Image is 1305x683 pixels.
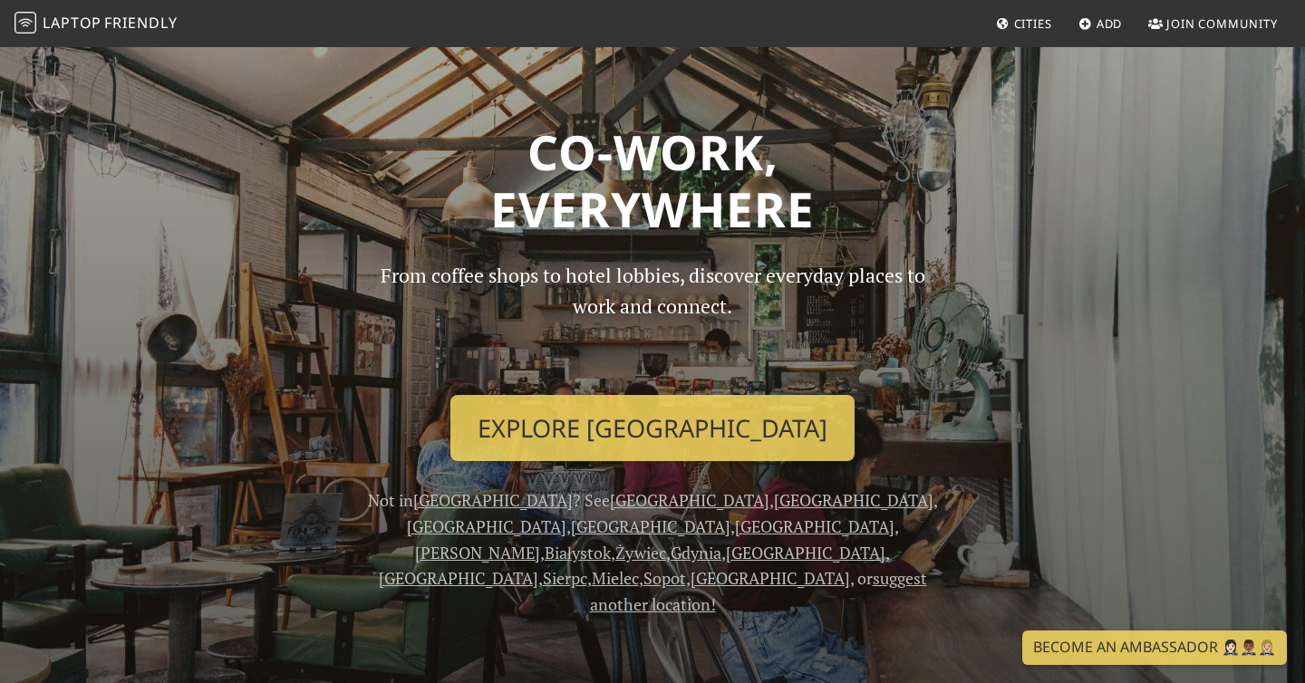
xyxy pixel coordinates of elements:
a: Gdynia [671,542,721,563]
a: [GEOGRAPHIC_DATA] [691,567,850,589]
a: [GEOGRAPHIC_DATA] [774,489,933,511]
a: [GEOGRAPHIC_DATA] [407,515,566,537]
a: Add [1071,7,1130,40]
a: [GEOGRAPHIC_DATA] [379,567,538,589]
a: [GEOGRAPHIC_DATA] [726,542,885,563]
span: Not in ? See , , , , , , , , , , , , , , , or [368,489,938,615]
span: Laptop [43,13,101,33]
a: Explore [GEOGRAPHIC_DATA] [450,395,855,462]
a: [PERSON_NAME] [415,542,540,563]
span: Cities [1014,15,1052,32]
a: Żywiec [615,542,666,563]
a: Become an Ambassador 🤵🏻‍♀️🤵🏾‍♂️🤵🏼‍♀️ [1022,630,1287,665]
a: [GEOGRAPHIC_DATA] [571,515,730,537]
span: Join Community [1166,15,1278,32]
a: Białystok [545,542,611,563]
h1: Co-work, Everywhere [65,123,1240,238]
a: Sopot [643,567,686,589]
a: [GEOGRAPHIC_DATA] [610,489,769,511]
a: Sierpc [543,567,587,589]
a: [GEOGRAPHIC_DATA] [735,515,894,537]
span: Friendly [104,13,177,33]
a: LaptopFriendly LaptopFriendly [14,8,178,40]
a: [GEOGRAPHIC_DATA] [413,489,573,511]
a: Mielec [592,567,639,589]
span: Add [1097,15,1123,32]
a: Join Community [1141,7,1285,40]
p: From coffee shops to hotel lobbies, discover everyday places to work and connect. [364,260,941,380]
a: Cities [989,7,1059,40]
img: LaptopFriendly [14,12,36,34]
